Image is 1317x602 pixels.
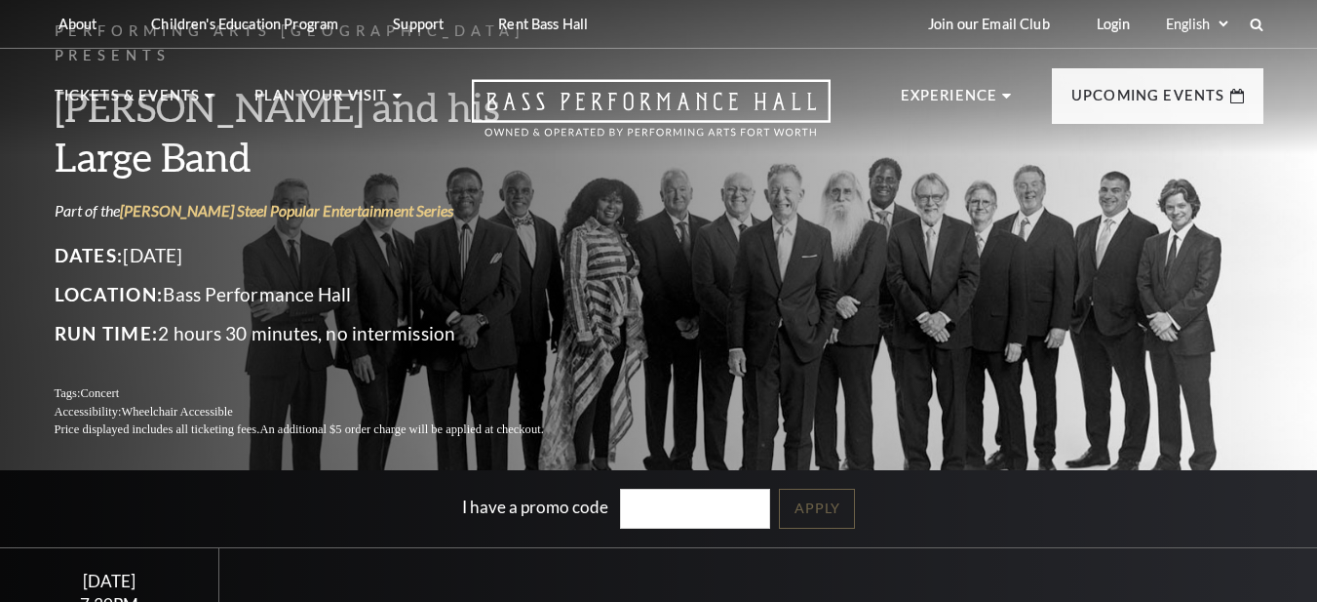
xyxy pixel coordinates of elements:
p: Plan Your Visit [254,84,388,119]
select: Select: [1162,15,1231,33]
span: Dates: [55,244,124,266]
span: Run Time: [55,322,159,344]
p: Children's Education Program [151,16,338,32]
a: [PERSON_NAME] Steel Popular Entertainment Series [120,201,453,220]
p: Tags: [55,384,591,403]
p: Tickets & Events [55,84,201,119]
p: Price displayed includes all ticketing fees. [55,421,591,439]
p: Accessibility: [55,403,591,421]
p: 2 hours 30 minutes, no intermission [55,318,591,349]
label: I have a promo code [462,497,608,517]
p: Part of the [55,200,591,221]
span: Wheelchair Accessible [121,405,232,419]
p: About [58,16,97,32]
p: Upcoming Events [1071,84,1225,119]
span: Location: [55,283,164,305]
p: Rent Bass Hall [498,16,588,32]
p: [DATE] [55,240,591,271]
span: Concert [80,386,119,400]
span: An additional $5 order charge will be applied at checkout. [259,422,543,436]
p: Support [393,16,444,32]
p: Experience [901,84,998,119]
div: [DATE] [23,571,196,591]
p: Bass Performance Hall [55,279,591,310]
